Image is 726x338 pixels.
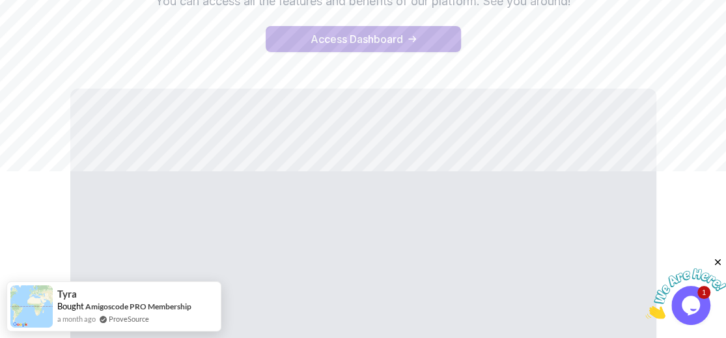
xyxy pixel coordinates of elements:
[266,26,461,52] a: access-dashboard
[10,285,53,328] img: provesource social proof notification image
[57,289,77,300] span: Tyra
[266,26,461,52] button: Access Dashboard
[85,302,191,311] a: Amigoscode PRO Membership
[57,301,84,311] span: Bought
[109,313,149,324] a: ProveSource
[645,257,726,318] iframe: chat widget
[57,313,96,324] span: a month ago
[311,31,403,47] div: Access Dashboard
